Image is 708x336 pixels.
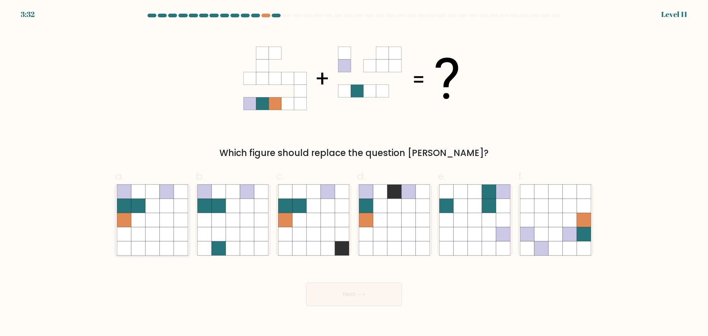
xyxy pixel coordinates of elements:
span: d. [357,169,366,183]
button: Next [306,283,402,306]
span: e. [438,169,446,183]
div: 3:32 [21,9,35,20]
span: c. [276,169,284,183]
div: Which figure should replace the question [PERSON_NAME]? [119,146,589,160]
span: b. [196,169,205,183]
div: Level 11 [661,9,687,20]
span: f. [518,169,523,183]
span: a. [115,169,124,183]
